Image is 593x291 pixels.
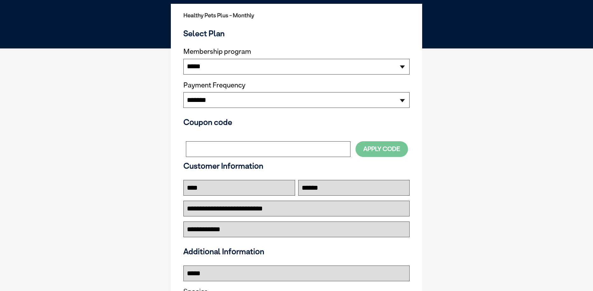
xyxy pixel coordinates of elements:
label: Membership program [183,48,410,56]
h3: Coupon code [183,117,410,127]
h3: Customer Information [183,161,410,171]
button: Apply Code [355,141,408,157]
label: Payment Frequency [183,81,245,89]
h3: Select Plan [183,29,410,38]
h3: Additional Information [181,247,412,256]
h2: Healthy Pets Plus - Monthly [183,12,410,19]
